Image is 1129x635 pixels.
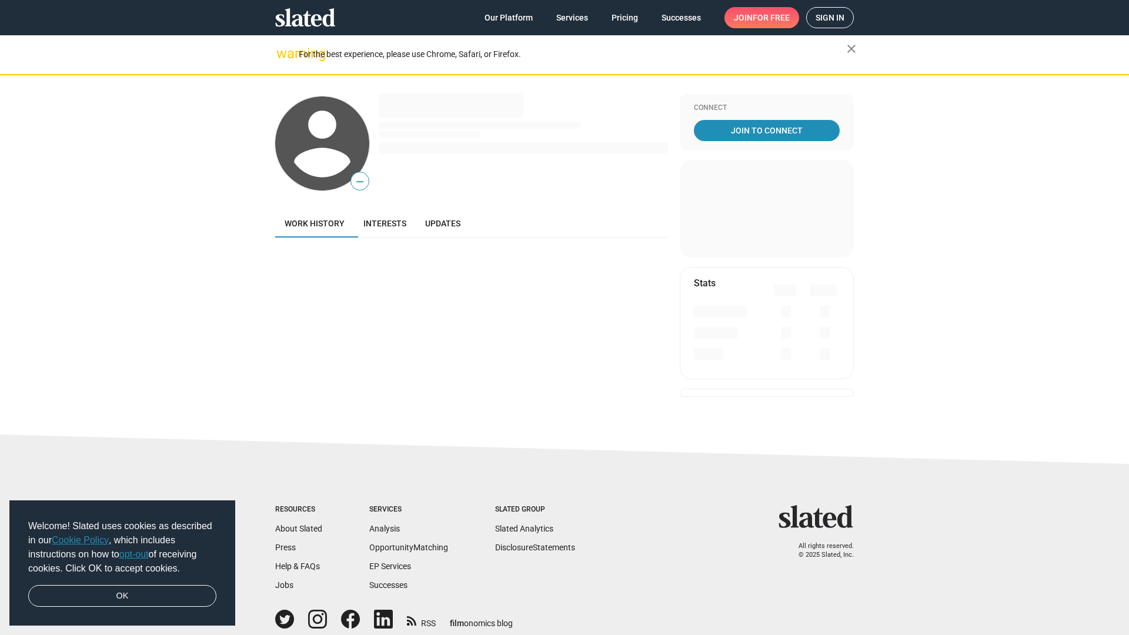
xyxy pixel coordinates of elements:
[275,543,296,552] a: Press
[806,7,854,28] a: Sign in
[734,7,790,28] span: Join
[9,500,235,626] div: cookieconsent
[652,7,710,28] a: Successes
[369,543,448,552] a: OpportunityMatching
[416,209,470,238] a: Updates
[52,535,109,545] a: Cookie Policy
[275,562,320,571] a: Help & FAQs
[275,524,322,533] a: About Slated
[28,585,216,607] a: dismiss cookie message
[495,543,575,552] a: DisclosureStatements
[369,562,411,571] a: EP Services
[276,46,290,61] mat-icon: warning
[275,580,293,590] a: Jobs
[369,524,400,533] a: Analysis
[485,7,533,28] span: Our Platform
[363,219,406,228] span: Interests
[475,7,542,28] a: Our Platform
[351,174,369,189] span: —
[753,7,790,28] span: for free
[844,42,859,56] mat-icon: close
[275,209,354,238] a: Work history
[662,7,701,28] span: Successes
[556,7,588,28] span: Services
[407,611,436,629] a: RSS
[696,120,837,141] span: Join To Connect
[547,7,597,28] a: Services
[495,524,553,533] a: Slated Analytics
[694,277,716,289] mat-card-title: Stats
[602,7,647,28] a: Pricing
[369,505,448,514] div: Services
[495,505,575,514] div: Slated Group
[119,549,149,559] a: opt-out
[285,219,345,228] span: Work history
[369,580,407,590] a: Successes
[299,46,847,62] div: For the best experience, please use Chrome, Safari, or Firefox.
[425,219,460,228] span: Updates
[694,120,840,141] a: Join To Connect
[786,542,854,559] p: All rights reserved. © 2025 Slated, Inc.
[450,619,464,628] span: film
[28,519,216,576] span: Welcome! Slated uses cookies as described in our , which includes instructions on how to of recei...
[694,103,840,113] div: Connect
[816,8,844,28] span: Sign in
[354,209,416,238] a: Interests
[724,7,799,28] a: Joinfor free
[450,609,513,629] a: filmonomics blog
[612,7,638,28] span: Pricing
[275,505,322,514] div: Resources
